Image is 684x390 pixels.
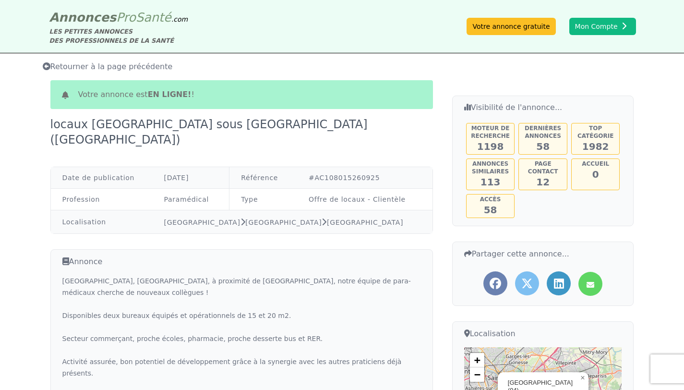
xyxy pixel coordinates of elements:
[229,189,297,210] td: Type
[582,141,609,152] span: 1982
[62,256,421,268] h3: Annonce
[136,10,171,24] span: Santé
[51,210,153,234] td: Localisation
[327,219,403,226] a: [GEOGRAPHIC_DATA]
[229,167,297,189] td: Référence
[520,160,566,175] h5: Page contact
[577,372,588,384] a: Close popup
[49,27,188,45] div: LES PETITES ANNONCES DES PROFESSIONNELS DE LA SANTÉ
[592,169,599,180] span: 0
[43,62,50,70] i: Retourner à la liste
[536,176,550,188] span: 12
[309,195,406,203] a: Offre de locaux - Clientèle
[51,189,153,210] td: Profession
[484,204,497,216] span: 58
[164,195,209,203] a: Paramédical
[520,124,566,140] h5: Dernières annonces
[468,160,514,175] h5: Annonces similaires
[515,271,539,295] a: Partager l'annonce sur Twitter
[580,374,585,382] span: ×
[573,160,619,168] h5: Accueil
[43,62,173,71] span: Retourner à la page précédente
[51,167,153,189] td: Date de publication
[470,367,484,382] a: Zoom out
[467,18,555,35] a: Votre annonce gratuite
[480,176,501,188] span: 113
[245,219,322,226] a: [GEOGRAPHIC_DATA]
[569,18,636,35] button: Mon Compte
[470,353,484,367] a: Zoom in
[153,167,229,189] td: [DATE]
[49,10,188,24] a: AnnoncesProSanté.com
[468,124,514,140] h5: Moteur de recherche
[164,219,240,226] a: [GEOGRAPHIC_DATA]
[474,354,480,366] span: +
[78,89,194,100] span: Votre annonce est !
[483,271,507,295] a: Partager l'annonce sur Facebook
[116,10,136,24] span: Pro
[464,248,622,260] h3: Partager cette annonce...
[474,368,480,380] span: −
[477,141,504,152] span: 1198
[573,124,619,140] h5: Top catégorie
[547,271,571,295] a: Partager l'annonce sur LinkedIn
[297,167,432,189] td: #AC108015260925
[50,117,433,147] div: locaux [GEOGRAPHIC_DATA] sous [GEOGRAPHIC_DATA] ([GEOGRAPHIC_DATA])
[578,272,602,296] a: Partager l'annonce par mail
[536,141,550,152] span: 58
[464,328,622,340] h3: Localisation
[171,15,188,23] span: .com
[148,90,192,99] b: en ligne!
[468,195,514,203] h5: Accès
[49,10,117,24] span: Annonces
[464,102,622,113] h3: Visibilité de l'annonce...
